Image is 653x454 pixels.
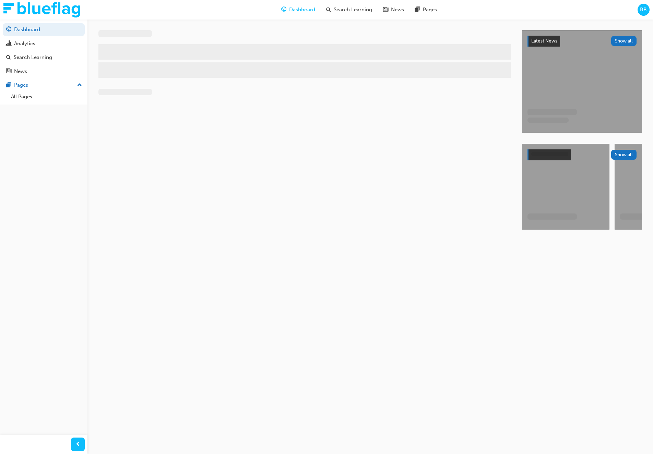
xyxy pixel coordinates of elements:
button: Pages [3,79,85,91]
div: News [14,68,27,75]
div: Analytics [14,40,35,48]
span: search-icon [6,54,11,61]
img: Trak [3,2,80,17]
button: Show all [611,150,637,160]
span: news-icon [383,5,388,14]
span: prev-icon [75,440,81,449]
span: pages-icon [6,82,11,88]
span: News [391,6,404,14]
a: All Pages [8,91,85,102]
button: Show all [611,36,637,46]
span: chart-icon [6,41,11,47]
button: RB [638,4,650,16]
span: news-icon [6,69,11,75]
span: up-icon [77,81,82,90]
span: guage-icon [6,27,11,33]
a: pages-iconPages [409,3,442,17]
div: Show all [527,149,637,160]
span: Latest News [531,38,557,44]
span: Dashboard [289,6,315,14]
span: search-icon [326,5,331,14]
a: Search Learning [3,51,85,64]
span: guage-icon [281,5,286,14]
a: Dashboard [3,23,85,36]
div: DashboardAnalyticsSearch LearningNews [3,23,85,77]
a: search-iconSearch Learning [321,3,378,17]
span: Pages [423,6,437,14]
span: Search Learning [334,6,372,14]
div: Pages [14,81,28,89]
a: news-iconNews [378,3,409,17]
div: Latest NewsShow all [527,36,637,47]
span: pages-icon [415,5,420,14]
span: RB [640,6,647,14]
div: Search Learning [14,53,52,61]
a: Analytics [3,37,85,50]
a: News [3,65,85,78]
a: guage-iconDashboard [276,3,321,17]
